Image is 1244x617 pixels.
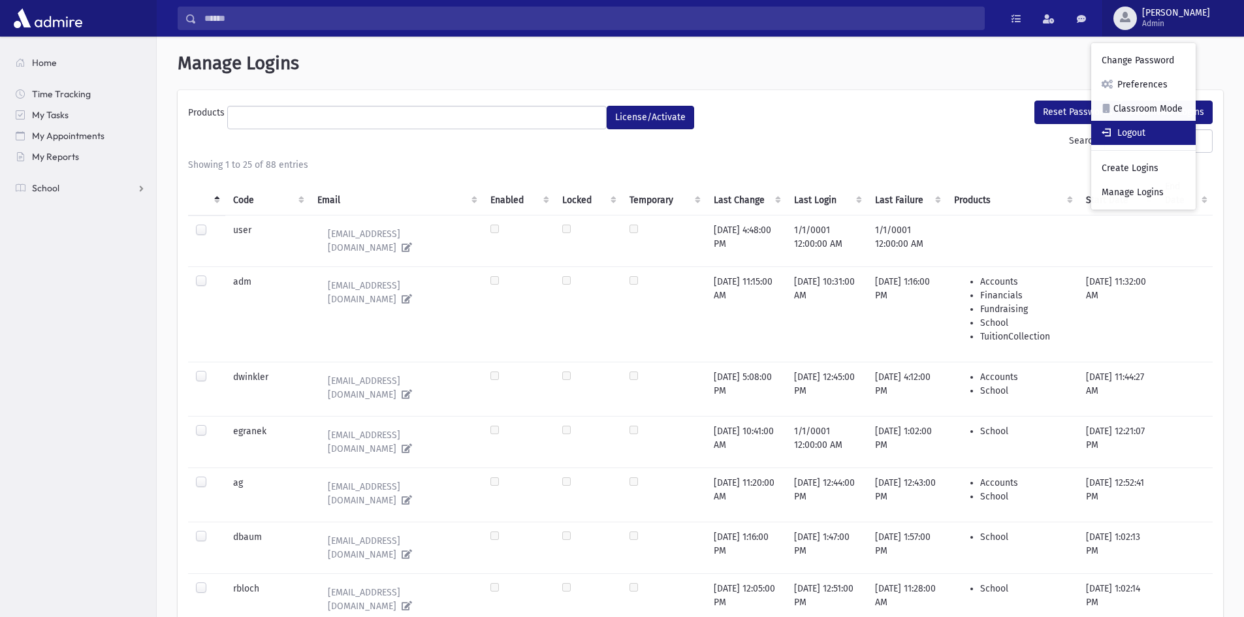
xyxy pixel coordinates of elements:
span: [PERSON_NAME] [1142,8,1210,18]
li: Accounts [980,476,1070,490]
td: ag [225,467,310,522]
td: [DATE] 10:41:00 AM [706,416,786,467]
a: [EMAIL_ADDRESS][DOMAIN_NAME] [317,582,475,617]
h1: Manage Logins [178,52,1223,74]
td: [DATE] 1:57:00 PM [867,522,946,573]
li: School [980,530,1070,544]
th: Start Date : activate to sort column ascending [1078,172,1156,215]
td: adm [225,266,310,362]
td: [DATE] 12:45:00 PM [786,362,867,416]
button: License/Activate [607,106,694,129]
td: 1/1/0001 12:00:00 AM [867,215,946,266]
span: My Appointments [32,130,104,142]
span: My Tasks [32,109,69,121]
span: My Reports [32,151,79,163]
li: School [980,490,1070,503]
div: Showing 1 to 25 of 88 entries [188,158,1213,172]
a: [EMAIL_ADDRESS][DOMAIN_NAME] [317,424,475,460]
a: Classroom Mode [1091,97,1196,121]
label: Products [188,106,227,124]
td: dbaum [225,522,310,573]
td: [DATE] 4:48:00 PM [706,215,786,266]
a: Home [5,52,156,73]
li: Accounts [980,275,1070,289]
td: [DATE] 11:32:00 AM [1078,266,1156,362]
li: TuitionCollection [980,330,1070,343]
li: School [980,424,1070,438]
td: [DATE] 12:52:41 PM [1078,467,1156,522]
a: My Tasks [5,104,156,125]
button: Reset Passwords [1034,101,1121,124]
span: Home [32,57,57,69]
li: Fundraising [980,302,1070,316]
td: egranek [225,416,310,467]
td: [DATE] 1:47:00 PM [786,522,867,573]
td: [DATE] 1:02:00 PM [867,416,946,467]
span: Time Tracking [32,88,91,100]
a: [EMAIL_ADDRESS][DOMAIN_NAME] [317,530,475,565]
li: School [980,384,1070,398]
th: Email : activate to sort column ascending [310,172,483,215]
th: Temporary : activate to sort column ascending [622,172,706,215]
li: Financials [980,289,1070,302]
td: [DATE] 1:02:13 PM [1078,522,1156,573]
li: School [980,582,1070,595]
a: Manage Logins [1091,180,1196,204]
td: [DATE] 5:08:00 PM [706,362,786,416]
li: School [980,316,1070,330]
td: [DATE] 1:16:00 PM [867,266,946,362]
td: user [225,215,310,266]
th: Enabled : activate to sort column ascending [483,172,554,215]
td: [DATE] 1:16:00 PM [706,522,786,573]
th: Code : activate to sort column ascending [225,172,310,215]
th: Products : activate to sort column ascending [946,172,1078,215]
img: AdmirePro [10,5,86,31]
span: Admin [1142,18,1210,29]
li: Accounts [980,370,1070,384]
a: [EMAIL_ADDRESS][DOMAIN_NAME] [317,476,475,511]
td: [DATE] 12:44:00 PM [786,467,867,522]
a: [EMAIL_ADDRESS][DOMAIN_NAME] [317,223,475,259]
td: [DATE] 12:21:07 PM [1078,416,1156,467]
td: [DATE] 11:20:00 AM [706,467,786,522]
td: [DATE] 4:12:00 PM [867,362,946,416]
td: 1/1/0001 12:00:00 AM [786,416,867,467]
td: dwinkler [225,362,310,416]
th: Last Failure : activate to sort column ascending [867,172,946,215]
a: School [5,178,156,198]
th: Last Change : activate to sort column ascending [706,172,786,215]
a: My Reports [5,146,156,167]
a: Change Password [1091,48,1196,72]
span: School [32,182,59,194]
td: [DATE] 11:15:00 AM [706,266,786,362]
a: My Appointments [5,125,156,146]
th: Locked : activate to sort column ascending [554,172,622,215]
input: Search [197,7,984,30]
th: : activate to sort column descending [188,172,225,215]
a: Preferences [1091,72,1196,97]
td: 1/1/0001 12:00:00 AM [786,215,867,266]
td: [DATE] 10:31:00 AM [786,266,867,362]
a: Time Tracking [5,84,156,104]
a: [EMAIL_ADDRESS][DOMAIN_NAME] [317,275,475,310]
th: Last Login : activate to sort column ascending [786,172,867,215]
label: Search: [1069,129,1213,153]
a: Create Logins [1091,156,1196,180]
a: Logout [1091,121,1196,145]
td: [DATE] 11:44:27 AM [1078,362,1156,416]
a: [EMAIL_ADDRESS][DOMAIN_NAME] [317,370,475,405]
td: [DATE] 12:43:00 PM [867,467,946,522]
